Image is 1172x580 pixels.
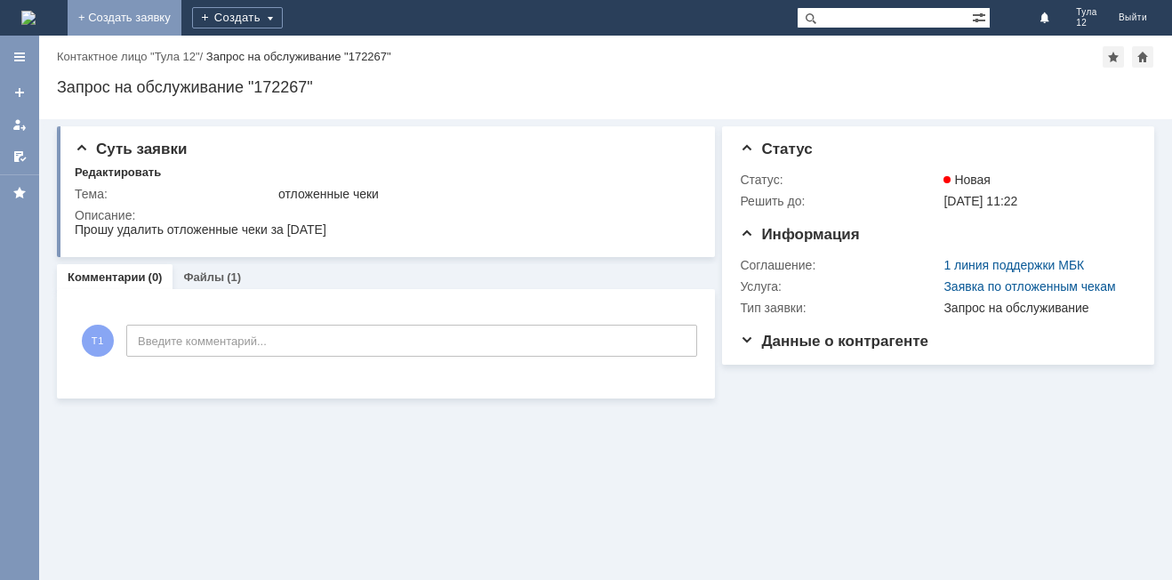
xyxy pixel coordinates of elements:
[1132,46,1153,68] div: Сделать домашней страницей
[75,187,275,201] div: Тема:
[57,78,1154,96] div: Запрос на обслуживание "172267"
[183,270,224,284] a: Файлы
[75,208,694,222] div: Описание:
[943,173,991,187] span: Новая
[1076,18,1097,28] span: 12
[1103,46,1124,68] div: Добавить в избранное
[740,333,928,350] span: Данные о контрагенте
[740,226,859,243] span: Информация
[740,173,940,187] div: Статус:
[5,142,34,171] a: Мои согласования
[5,110,34,139] a: Мои заявки
[943,301,1128,315] div: Запрос на обслуживание
[1076,7,1097,18] span: Тула
[75,141,187,157] span: Суть заявки
[740,194,940,208] div: Решить до:
[149,270,163,284] div: (0)
[21,11,36,25] img: logo
[57,50,200,63] a: Контактное лицо "Тула 12"
[192,7,283,28] div: Создать
[206,50,391,63] div: Запрос на обслуживание "172267"
[943,194,1017,208] span: [DATE] 11:22
[972,8,990,25] span: Расширенный поиск
[68,270,146,284] a: Комментарии
[57,50,206,63] div: /
[740,279,940,294] div: Услуга:
[75,165,161,180] div: Редактировать
[82,325,114,357] span: Т1
[278,187,691,201] div: отложенные чеки
[5,78,34,107] a: Создать заявку
[943,279,1115,294] a: Заявка по отложенным чекам
[227,270,241,284] div: (1)
[740,301,940,315] div: Тип заявки:
[21,11,36,25] a: Перейти на домашнюю страницу
[740,141,812,157] span: Статус
[740,258,940,272] div: Соглашение:
[943,258,1084,272] a: 1 линия поддержки МБК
